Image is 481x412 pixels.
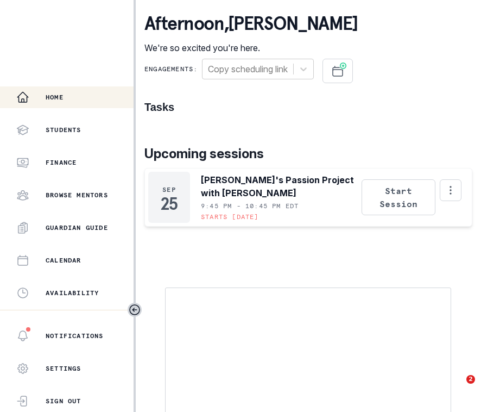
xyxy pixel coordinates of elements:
p: Finance [46,158,77,167]
p: Guardian Guide [46,223,108,232]
button: Start Session [362,179,435,215]
p: [PERSON_NAME]'s Passion Project with [PERSON_NAME] [201,173,360,199]
p: 25 [161,198,177,209]
button: Options [440,179,461,201]
h1: Tasks [144,101,472,114]
p: afternoon , [PERSON_NAME] [144,13,358,35]
p: Starts [DATE] [201,213,259,221]
p: We're so excited you're here. [144,41,358,54]
button: Toggle sidebar [128,303,142,317]
p: Availability [46,289,99,297]
p: Sign Out [46,397,81,405]
p: 9:45 PM - 10:45 PM EDT [201,202,299,210]
p: Home [46,93,64,102]
p: Notifications [46,332,104,340]
p: Settings [46,364,81,373]
span: 2 [466,375,475,384]
p: Sep [162,185,176,194]
p: Engagements: [144,65,198,73]
button: Schedule Sessions [322,59,353,83]
iframe: Intercom live chat [444,375,470,401]
p: Students [46,126,81,134]
p: Calendar [46,256,81,265]
p: Browse Mentors [46,191,108,199]
p: Upcoming sessions [144,144,472,164]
